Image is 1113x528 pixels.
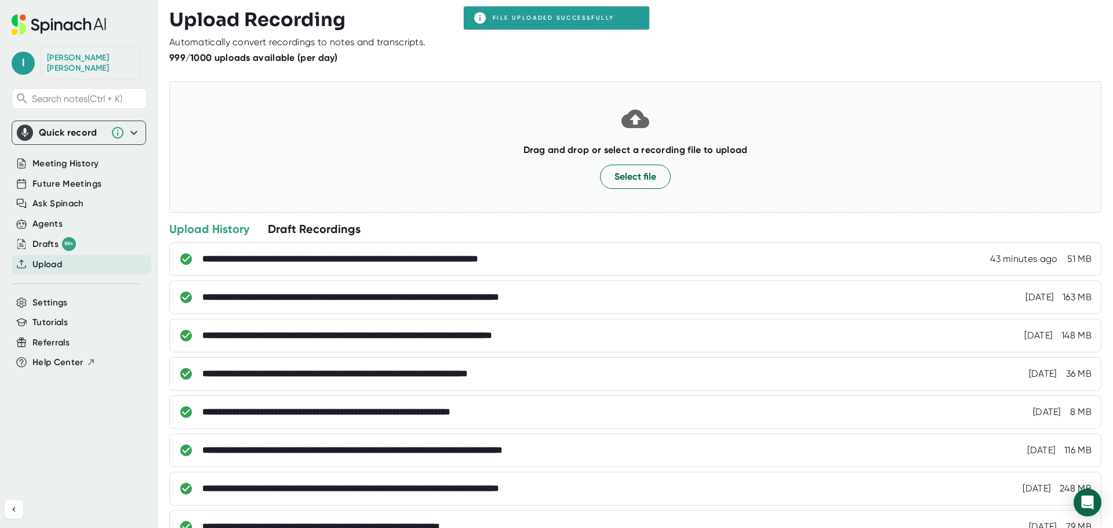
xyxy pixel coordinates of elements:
div: Drafts [32,237,76,251]
div: 148 MB [1061,330,1092,341]
button: Help Center [32,356,96,369]
button: Upload [32,258,62,271]
div: Automatically convert recordings to notes and transcripts. [169,37,425,48]
button: Collapse sidebar [5,500,23,519]
button: Ask Spinach [32,197,84,210]
div: 116 MB [1064,445,1092,456]
div: Upload History [169,221,249,236]
h3: Upload Recording [169,9,1101,31]
div: LeAnne Ryan [47,53,134,73]
span: Help Center [32,356,83,369]
button: Select file [600,165,671,189]
div: 51 MB [1067,253,1092,265]
b: 999/1000 uploads available (per day) [169,52,338,63]
span: Search notes (Ctrl + K) [32,93,144,104]
button: Settings [32,296,68,309]
button: Agents [32,217,63,231]
div: Quick record [17,121,141,144]
button: Drafts 99+ [32,237,76,251]
div: 99+ [62,237,76,251]
span: Select file [614,170,656,184]
div: 8/8/2025, 2:36:05 PM [1033,406,1061,418]
div: 9/30/2025, 3:24:06 PM [990,253,1057,265]
div: 36 MB [1066,368,1092,380]
div: Quick record [39,127,105,139]
b: Drag and drop or select a recording file to upload [523,144,748,155]
div: 7/28/2025, 5:41:42 PM [1023,483,1050,494]
div: 8/13/2025, 11:16:14 AM [1029,368,1057,380]
button: Tutorials [32,316,68,329]
div: 8 MB [1070,406,1092,418]
button: Meeting History [32,157,99,170]
button: Referrals [32,336,70,349]
div: 9/8/2025, 4:14:02 PM [1025,292,1053,303]
div: 248 MB [1060,483,1092,494]
div: Open Intercom Messenger [1074,489,1101,516]
button: Future Meetings [32,177,101,191]
div: 8/5/2025, 11:50:46 AM [1027,445,1055,456]
div: 8/14/2025, 11:39:40 AM [1024,330,1052,341]
div: Draft Recordings [268,221,361,236]
span: l [12,52,35,75]
div: 163 MB [1063,292,1092,303]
